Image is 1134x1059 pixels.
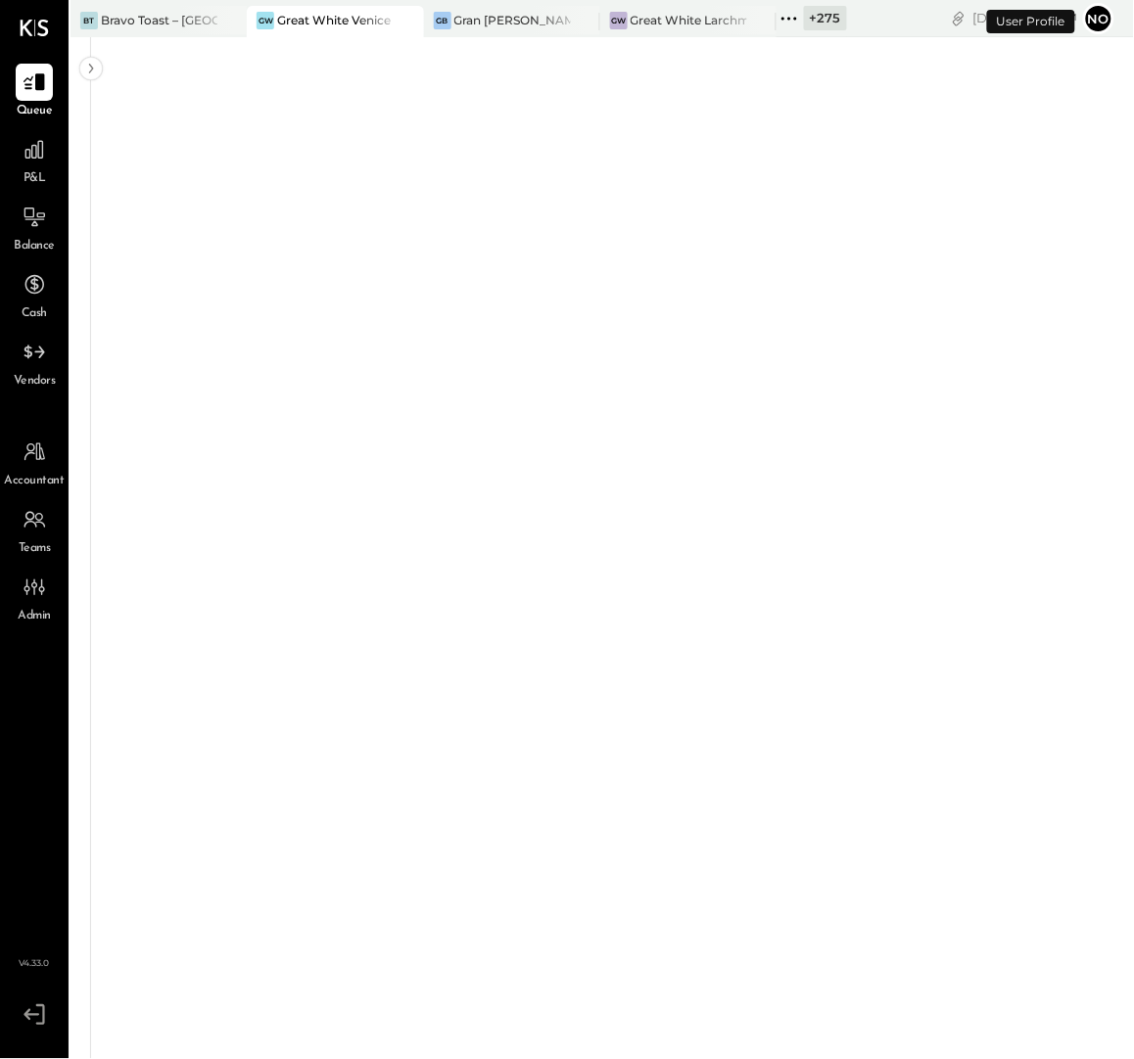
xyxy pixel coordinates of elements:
[1,131,68,188] a: P&L
[1,64,68,120] a: Queue
[1,334,68,391] a: Vendors
[5,473,65,490] span: Accountant
[1083,3,1114,34] button: No
[22,305,47,323] span: Cash
[1,266,68,323] a: Cash
[24,170,46,188] span: P&L
[14,238,55,255] span: Balance
[14,373,56,391] span: Vendors
[19,540,51,558] span: Teams
[949,8,969,28] div: copy link
[277,12,391,28] div: Great White Venice
[1,199,68,255] a: Balance
[434,12,451,29] div: GB
[1,569,68,625] a: Admin
[610,12,628,29] div: GW
[973,9,1078,27] div: [DATE]
[454,12,571,28] div: Gran [PERSON_NAME] (New)
[987,10,1075,33] div: User Profile
[631,12,747,28] div: Great White Larchmont
[804,6,847,30] div: + 275
[17,103,53,120] span: Queue
[1,434,68,490] a: Accountant
[1,501,68,558] a: Teams
[101,12,217,28] div: Bravo Toast – [GEOGRAPHIC_DATA]
[18,608,51,625] span: Admin
[257,12,274,29] div: GW
[80,12,98,29] div: BT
